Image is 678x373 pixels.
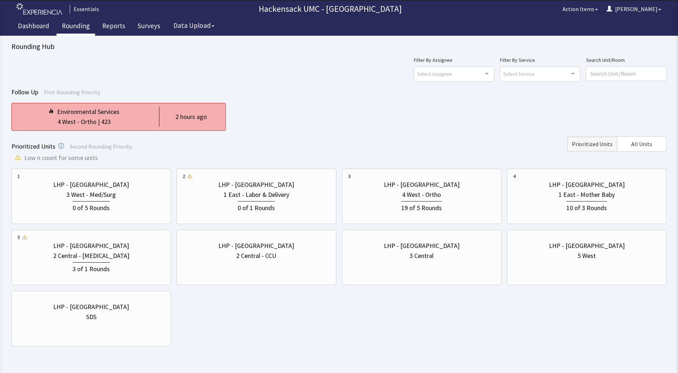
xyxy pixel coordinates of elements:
div: Rounding Hub [11,41,667,51]
div: LHP - [GEOGRAPHIC_DATA] [53,180,129,190]
div: 10 of 3 Rounds [566,201,607,213]
div: Essentials [70,5,99,13]
div: 4 West - Ortho [402,190,441,200]
div: 3 Central [410,251,434,261]
a: Dashboard [13,18,55,36]
a: Reports [97,18,130,36]
div: 0 of 5 Rounds [73,201,110,213]
button: [PERSON_NAME] [602,2,665,16]
a: Rounding [56,18,95,36]
div: 2 [183,173,185,180]
span: Select Service [503,70,535,78]
div: 3 of 1 Rounds [73,262,110,274]
div: 2 Central - CCU [236,251,276,261]
div: LHP - [GEOGRAPHIC_DATA] [53,302,129,312]
a: Surveys [132,18,165,36]
div: 2 Central - [MEDICAL_DATA] [53,251,129,261]
div: LHP - [GEOGRAPHIC_DATA] [549,241,625,251]
span: First Rounding Priority [44,89,100,96]
div: SDS [86,312,96,322]
button: All Units [617,136,667,151]
div: Environmental Services [57,107,119,117]
span: Second Rounding Priority [70,143,132,150]
div: LHP - [GEOGRAPHIC_DATA] [384,180,460,190]
button: Prioritized Units [567,136,617,151]
div: | [96,117,101,127]
div: LHP - [GEOGRAPHIC_DATA] [549,180,625,190]
div: LHP - [GEOGRAPHIC_DATA] [384,241,460,251]
div: 5 West [578,251,596,261]
div: LHP - [GEOGRAPHIC_DATA] [53,241,129,251]
div: 4 West - Ortho [58,117,96,127]
span: Prioritized Units [572,140,613,148]
button: Action Items [558,2,602,16]
div: Follow Up [11,87,667,97]
div: 3 [348,173,351,180]
label: Filter By Service [500,56,580,64]
span: Prioritized Units [11,142,55,150]
div: 4 [513,173,516,180]
label: Search Unit/Room [586,56,667,64]
div: LHP - [GEOGRAPHIC_DATA] [218,180,294,190]
div: 0 of 1 Rounds [238,201,275,213]
div: 1 [18,173,20,180]
span: Low n count for some units [24,153,98,163]
span: Select Assignee [417,70,452,78]
div: 19 of 5 Rounds [401,201,442,213]
input: Search Unit/Room [586,66,667,81]
div: 1 East - Mother Baby [559,190,615,200]
div: 1 East - Labor & Delivery [224,190,289,200]
img: experiencia_logo.png [16,3,62,15]
div: LHP - [GEOGRAPHIC_DATA] [218,241,294,251]
p: Hackensack UMC - [GEOGRAPHIC_DATA] [102,3,558,15]
button: Data Upload [169,19,219,32]
div: 423 [101,117,111,127]
span: All Units [631,140,652,148]
div: 5 [18,234,20,241]
div: 2 hours ago [175,112,207,122]
div: 3 West - Med/Surg [66,190,116,200]
label: Filter By Assignee [414,56,494,64]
